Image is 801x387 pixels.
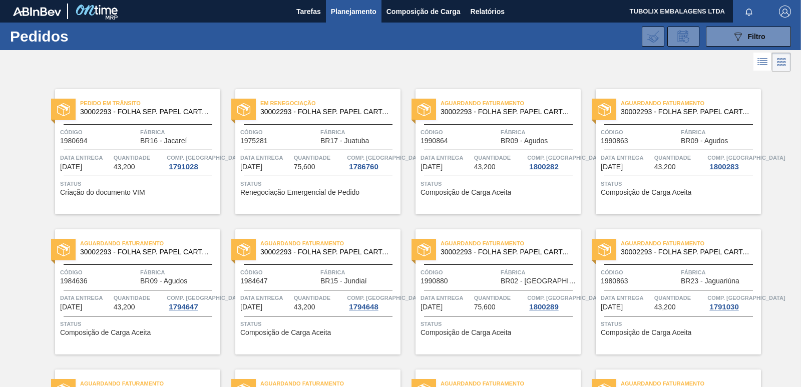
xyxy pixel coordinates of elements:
[167,153,244,163] span: Comp. Carga
[421,179,578,189] span: Status
[707,293,785,303] span: Comp. Carga
[240,267,318,277] span: Código
[114,163,135,171] span: 43,200
[501,277,578,285] span: BR02 - Sergipe
[421,189,511,196] span: Composição de Carga Aceita
[347,163,380,171] div: 1786760
[400,229,581,354] a: statusAguardando Faturamento30002293 - FOLHA SEP. PAPEL CARTAO 1200x1000M 350gCódigo1990880Fábric...
[347,153,398,171] a: Comp. [GEOGRAPHIC_DATA]1786760
[140,137,187,145] span: BR16 - Jacareí
[421,329,511,336] span: Composição de Carga Aceita
[441,248,573,256] span: 30002293 - FOLHA SEP. PAPEL CARTAO 1200x1000M 350g
[421,127,498,137] span: Código
[621,98,761,108] span: Aguardando Faturamento
[60,293,111,303] span: Data entrega
[167,163,200,171] div: 1791028
[240,153,291,163] span: Data entrega
[13,7,61,16] img: TNhmsLtSVTkK8tSr43FrP2fwEKptu5GPRR3wAAAABJRU5ErkJggg==
[60,127,138,137] span: Código
[421,163,443,171] span: 16/08/2025
[748,33,765,41] span: Filtro
[60,303,82,311] span: 20/08/2025
[601,329,691,336] span: Composição de Carga Aceita
[681,277,739,285] span: BR23 - Jaguariúna
[527,153,578,171] a: Comp. [GEOGRAPHIC_DATA]1800282
[60,329,151,336] span: Composição de Carga Aceita
[240,303,262,311] span: 20/08/2025
[601,153,652,163] span: Data entrega
[167,303,200,311] div: 1794647
[60,179,218,189] span: Status
[418,243,431,256] img: status
[601,137,628,145] span: 1990863
[320,137,369,145] span: BR17 - Juatuba
[421,319,578,329] span: Status
[60,277,88,285] span: 1984636
[260,248,392,256] span: 30002293 - FOLHA SEP. PAPEL CARTAO 1200x1000M 350g
[240,293,291,303] span: Data entrega
[581,89,761,214] a: statusAguardando Faturamento30002293 - FOLHA SEP. PAPEL CARTAO 1200x1000M 350gCódigo1990863Fábric...
[57,103,70,116] img: status
[294,163,315,171] span: 75,600
[681,267,758,277] span: Fábrica
[581,229,761,354] a: statusAguardando Faturamento30002293 - FOLHA SEP. PAPEL CARTAO 1200x1000M 350gCódigo1980863Fábric...
[598,103,611,116] img: status
[601,277,628,285] span: 1980863
[40,89,220,214] a: statusPedido em Trânsito30002293 - FOLHA SEP. PAPEL CARTAO 1200x1000M 350gCódigo1980694FábricaBR1...
[621,238,761,248] span: Aguardando Faturamento
[621,108,753,116] span: 30002293 - FOLHA SEP. PAPEL CARTAO 1200x1000M 350g
[240,189,359,196] span: Renegociação Emergencial de Pedido
[167,293,218,311] a: Comp. [GEOGRAPHIC_DATA]1794647
[654,163,676,171] span: 43,200
[681,127,758,137] span: Fábrica
[331,6,376,18] span: Planejamento
[654,303,676,311] span: 43,200
[347,153,425,163] span: Comp. Carga
[707,303,740,311] div: 1791030
[260,98,400,108] span: Em renegociação
[527,163,560,171] div: 1800282
[598,243,611,256] img: status
[400,89,581,214] a: statusAguardando Faturamento30002293 - FOLHA SEP. PAPEL CARTAO 1200x1000M 350gCódigo1990864Fábric...
[240,329,331,336] span: Composição de Carga Aceita
[296,6,321,18] span: Tarefas
[167,153,218,171] a: Comp. [GEOGRAPHIC_DATA]1791028
[474,303,496,311] span: 75,600
[240,179,398,189] span: Status
[114,293,165,303] span: Quantidade
[441,108,573,116] span: 30002293 - FOLHA SEP. PAPEL CARTAO 1200x1000M 350g
[347,303,380,311] div: 1794648
[621,248,753,256] span: 30002293 - FOLHA SEP. PAPEL CARTAO 1200x1000M 350g
[421,137,448,145] span: 1990864
[601,293,652,303] span: Data entrega
[240,137,268,145] span: 1975281
[601,303,623,311] span: 25/08/2025
[707,153,785,163] span: Comp. Carga
[733,5,765,19] button: Notificações
[10,31,155,42] h1: Pedidos
[60,137,88,145] span: 1980694
[707,153,758,171] a: Comp. [GEOGRAPHIC_DATA]1800283
[294,293,345,303] span: Quantidade
[294,303,315,311] span: 43,200
[114,303,135,311] span: 43,200
[667,27,699,47] div: Solicitação de Revisão de Pedidos
[654,293,705,303] span: Quantidade
[60,189,145,196] span: Criação do documento VIM
[237,243,250,256] img: status
[601,189,691,196] span: Composição de Carga Aceita
[601,267,678,277] span: Código
[240,127,318,137] span: Código
[40,229,220,354] a: statusAguardando Faturamento30002293 - FOLHA SEP. PAPEL CARTAO 1200x1000M 350gCódigo1984636Fábric...
[601,163,623,171] span: 18/08/2025
[140,277,187,285] span: BR09 - Agudos
[654,153,705,163] span: Quantidade
[320,267,398,277] span: Fábrica
[501,267,578,277] span: Fábrica
[418,103,431,116] img: status
[474,293,525,303] span: Quantidade
[220,89,400,214] a: statusEm renegociação30002293 - FOLHA SEP. PAPEL CARTAO 1200x1000M 350gCódigo1975281FábricaBR17 -...
[347,293,398,311] a: Comp. [GEOGRAPHIC_DATA]1794648
[681,137,728,145] span: BR09 - Agudos
[527,303,560,311] div: 1800289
